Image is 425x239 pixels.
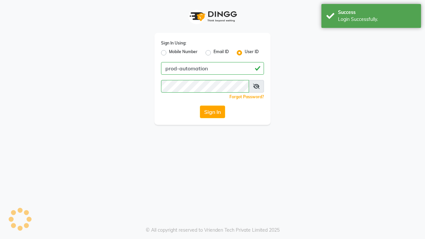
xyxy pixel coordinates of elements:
[213,49,229,57] label: Email ID
[338,16,416,23] div: Login Successfully.
[161,80,249,93] input: Username
[338,9,416,16] div: Success
[200,106,225,118] button: Sign In
[186,7,239,26] img: logo1.svg
[169,49,198,57] label: Mobile Number
[161,62,264,75] input: Username
[245,49,259,57] label: User ID
[161,40,186,46] label: Sign In Using:
[229,94,264,99] a: Forgot Password?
